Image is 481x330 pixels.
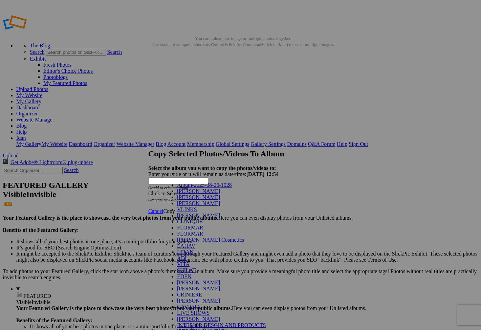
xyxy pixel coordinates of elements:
strong: Select the album you want to copy the photos/videos to: [148,165,276,171]
b: [DATE] 12:54 [246,171,279,177]
a: create new album [153,198,181,202]
div: Enter your title or it will remain as date/time: [148,171,328,177]
i: Or [148,198,181,202]
a: add to existing album [153,185,188,190]
i: Or [148,185,188,190]
h2: Copy Selected Photos/Videos To Album [148,149,328,158]
a: Cancel [148,208,163,214]
span: Click to Select [148,191,180,196]
span: Copy [163,208,175,214]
